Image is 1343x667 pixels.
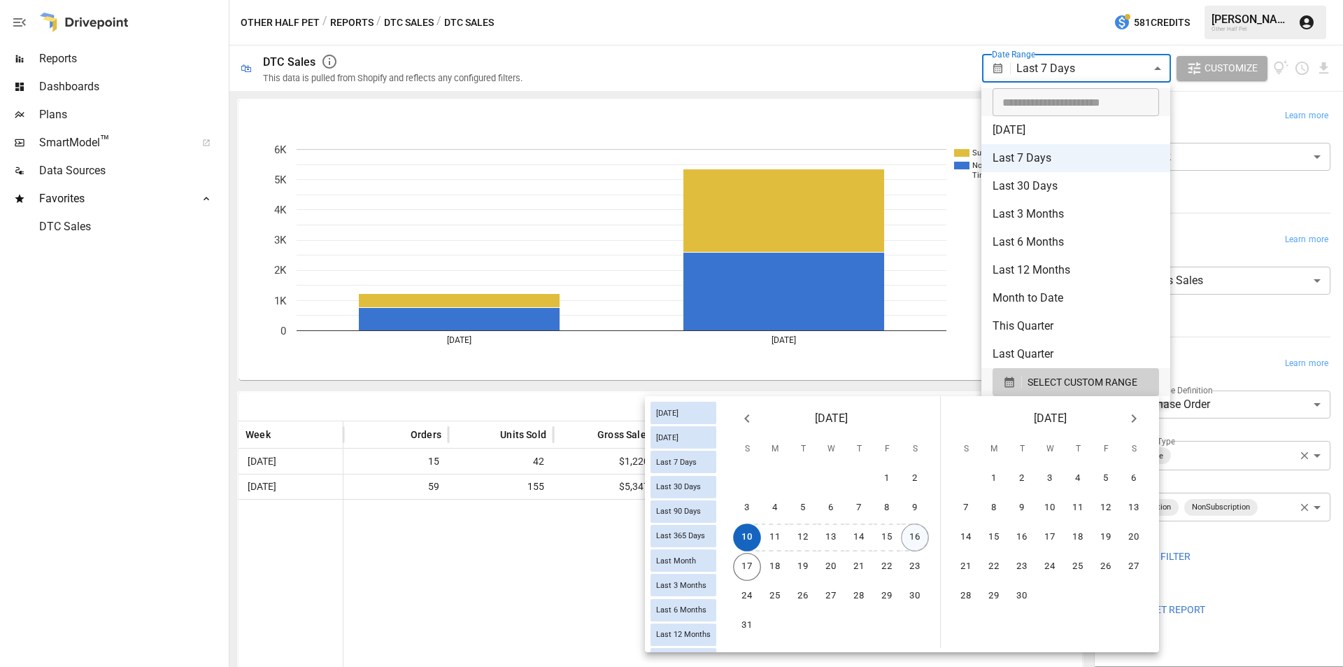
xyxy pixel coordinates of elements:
[901,524,929,552] button: 16
[651,624,716,646] div: Last 12 Months
[1037,435,1063,463] span: Wednesday
[873,494,901,522] button: 8
[952,582,980,610] button: 28
[873,465,901,493] button: 1
[1093,435,1118,463] span: Friday
[734,435,760,463] span: Sunday
[981,256,1170,284] li: Last 12 Months
[873,553,901,581] button: 22
[789,524,817,552] button: 12
[817,553,845,581] button: 20
[980,582,1008,610] button: 29
[845,582,873,610] button: 28
[733,612,761,640] button: 31
[761,553,789,581] button: 18
[1036,524,1064,552] button: 17
[651,500,716,523] div: Last 90 Days
[1064,494,1092,522] button: 11
[761,582,789,610] button: 25
[1036,494,1064,522] button: 10
[1034,409,1067,428] span: [DATE]
[651,574,716,596] div: Last 3 Months
[651,433,684,442] span: [DATE]
[1064,553,1092,581] button: 25
[817,494,845,522] button: 6
[817,524,845,552] button: 13
[980,524,1008,552] button: 15
[651,599,716,622] div: Last 6 Months
[873,524,901,552] button: 15
[651,426,716,449] div: [DATE]
[761,494,789,522] button: 4
[980,465,1008,493] button: 1
[1065,435,1090,463] span: Thursday
[981,200,1170,228] li: Last 3 Months
[651,409,684,418] span: [DATE]
[901,553,929,581] button: 23
[845,553,873,581] button: 21
[733,553,761,581] button: 17
[1028,374,1137,391] span: SELECT CUSTOM RANGE
[1008,465,1036,493] button: 2
[980,494,1008,522] button: 8
[651,451,716,473] div: Last 7 Days
[981,144,1170,172] li: Last 7 Days
[790,435,816,463] span: Tuesday
[651,549,716,572] div: Last Month
[1008,494,1036,522] button: 9
[981,228,1170,256] li: Last 6 Months
[1008,582,1036,610] button: 30
[651,556,702,566] span: Last Month
[789,553,817,581] button: 19
[1120,524,1148,552] button: 20
[815,409,848,428] span: [DATE]
[952,524,980,552] button: 14
[789,494,817,522] button: 5
[651,525,716,547] div: Last 365 Days
[733,582,761,610] button: 24
[761,524,789,552] button: 11
[1008,553,1036,581] button: 23
[1121,435,1146,463] span: Saturday
[981,172,1170,200] li: Last 30 Days
[901,582,929,610] button: 30
[981,116,1170,144] li: [DATE]
[733,524,761,552] button: 10
[651,605,712,615] span: Last 6 Months
[733,405,761,433] button: Previous month
[901,465,929,493] button: 2
[1092,524,1120,552] button: 19
[952,494,980,522] button: 7
[901,494,929,522] button: 9
[993,368,1159,396] button: SELECT CUSTOM RANGE
[1120,494,1148,522] button: 13
[651,630,716,639] span: Last 12 Months
[902,435,928,463] span: Saturday
[953,435,979,463] span: Sunday
[846,435,872,463] span: Thursday
[1092,465,1120,493] button: 5
[1064,465,1092,493] button: 4
[762,435,788,463] span: Monday
[1036,553,1064,581] button: 24
[1120,465,1148,493] button: 6
[845,494,873,522] button: 7
[874,435,900,463] span: Friday
[845,524,873,552] button: 14
[818,435,844,463] span: Wednesday
[789,582,817,610] button: 26
[1092,553,1120,581] button: 26
[981,284,1170,312] li: Month to Date
[651,458,702,467] span: Last 7 Days
[651,581,712,590] span: Last 3 Months
[1092,494,1120,522] button: 12
[651,507,706,516] span: Last 90 Days
[1036,465,1064,493] button: 3
[873,582,901,610] button: 29
[651,476,716,498] div: Last 30 Days
[981,312,1170,340] li: This Quarter
[1008,524,1036,552] button: 16
[1009,435,1035,463] span: Tuesday
[980,553,1008,581] button: 22
[1120,405,1148,433] button: Next month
